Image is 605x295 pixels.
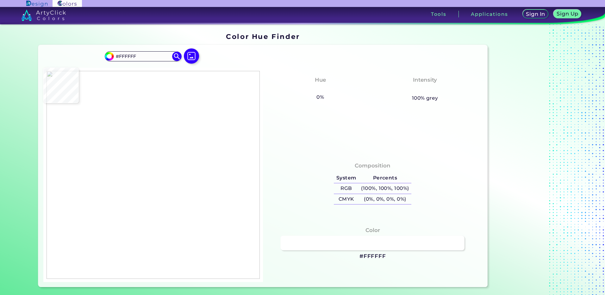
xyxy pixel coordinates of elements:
[359,194,412,204] h5: (0%, 0%, 0%, 0%)
[355,161,390,170] h4: Composition
[555,10,580,18] a: Sign Up
[431,12,446,16] h3: Tools
[315,75,326,85] h4: Hue
[172,52,182,61] img: icon search
[524,10,547,18] a: Sign In
[184,48,199,64] img: icon picture
[47,71,260,279] img: d1f76c6a-75a2-4438-a45c-34c1b1ddbd46
[359,183,412,194] h5: (100%, 100%, 100%)
[334,173,359,183] h5: System
[226,32,300,41] h1: Color Hue Finder
[471,12,508,16] h3: Applications
[359,173,412,183] h5: Percents
[21,9,66,21] img: logo_artyclick_colors_white.svg
[314,93,327,101] h5: 0%
[114,52,172,61] input: type color..
[26,1,47,7] img: ArtyClick Design logo
[334,194,359,204] h5: CMYK
[413,75,437,85] h4: Intensity
[558,11,577,16] h5: Sign Up
[415,85,436,93] h3: None
[334,183,359,194] h5: RGB
[359,253,386,260] h3: #FFFFFF
[365,226,380,235] h4: Color
[310,85,331,93] h3: None
[412,94,438,102] h5: 100% grey
[527,12,544,16] h5: Sign In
